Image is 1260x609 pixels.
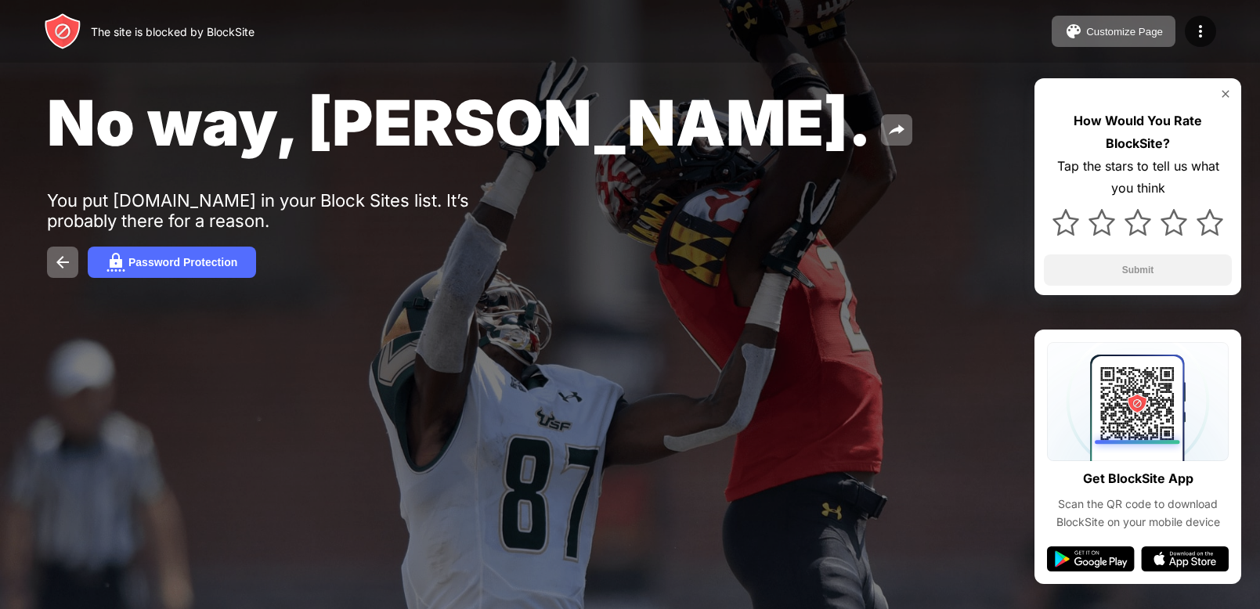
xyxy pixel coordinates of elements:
div: Tap the stars to tell us what you think [1044,155,1232,200]
div: You put [DOMAIN_NAME] in your Block Sites list. It’s probably there for a reason. [47,190,531,231]
div: Customize Page [1086,26,1163,38]
span: No way, [PERSON_NAME]. [47,85,872,160]
img: qrcode.svg [1047,342,1229,461]
img: google-play.svg [1047,546,1135,571]
img: star.svg [1161,209,1187,236]
img: password.svg [107,253,125,272]
img: app-store.svg [1141,546,1229,571]
img: back.svg [53,253,72,272]
div: Password Protection [128,256,237,268]
div: Scan the QR code to download BlockSite on your mobile device [1047,495,1229,531]
img: menu-icon.svg [1191,22,1210,41]
button: Submit [1044,254,1232,286]
img: star.svg [1052,209,1079,236]
img: star.svg [1125,209,1151,236]
img: pallet.svg [1064,22,1083,41]
button: Customize Page [1052,16,1175,47]
img: star.svg [1089,209,1115,236]
button: Password Protection [88,247,256,278]
div: Get BlockSite App [1083,467,1193,490]
img: share.svg [887,121,906,139]
div: How Would You Rate BlockSite? [1044,110,1232,155]
img: header-logo.svg [44,13,81,50]
div: The site is blocked by BlockSite [91,25,255,38]
img: rate-us-close.svg [1219,88,1232,100]
img: star.svg [1197,209,1223,236]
